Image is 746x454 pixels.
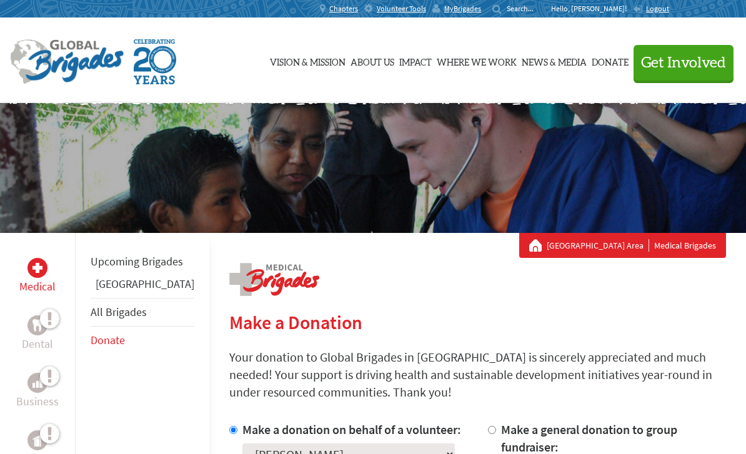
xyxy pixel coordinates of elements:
p: Dental [22,335,53,353]
p: Your donation to Global Brigades in [GEOGRAPHIC_DATA] is sincerely appreciated and much needed! Y... [229,348,726,401]
a: Donate [592,29,629,92]
img: Public Health [32,434,42,447]
a: DentalDental [22,315,53,353]
li: Donate [91,327,194,354]
a: Upcoming Brigades [91,254,183,269]
li: All Brigades [91,298,194,327]
div: Public Health [27,430,47,450]
a: Where We Work [437,29,517,92]
img: Dental [32,319,42,331]
span: Get Involved [641,56,726,71]
button: Get Involved [634,45,734,81]
p: Hello, [PERSON_NAME]! [551,4,633,14]
a: Vision & Mission [270,29,346,92]
a: [GEOGRAPHIC_DATA] Area [547,239,649,252]
img: Global Brigades Celebrating 20 Years [134,39,176,84]
span: Volunteer Tools [377,4,426,14]
input: Search... [507,4,542,13]
img: Business [32,378,42,388]
p: Business [16,393,59,410]
span: Logout [646,4,669,13]
li: Upcoming Brigades [91,248,194,275]
p: Medical [19,278,56,295]
a: [GEOGRAPHIC_DATA] [96,277,194,291]
img: Global Brigades Logo [10,39,124,84]
div: Medical [27,258,47,278]
a: Donate [91,333,125,347]
img: logo-medical.png [229,263,319,296]
a: Logout [633,4,669,14]
span: Chapters [329,4,358,14]
label: Make a donation on behalf of a volunteer: [242,422,461,437]
img: Medical [32,263,42,273]
div: Dental [27,315,47,335]
a: All Brigades [91,305,147,319]
a: About Us [351,29,394,92]
a: Impact [399,29,432,92]
span: MyBrigades [444,4,481,14]
div: Business [27,373,47,393]
h2: Make a Donation [229,311,726,333]
li: Panama [91,275,194,298]
a: News & Media [522,29,587,92]
a: MedicalMedical [19,258,56,295]
a: BusinessBusiness [16,373,59,410]
div: Medical Brigades [529,239,716,252]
